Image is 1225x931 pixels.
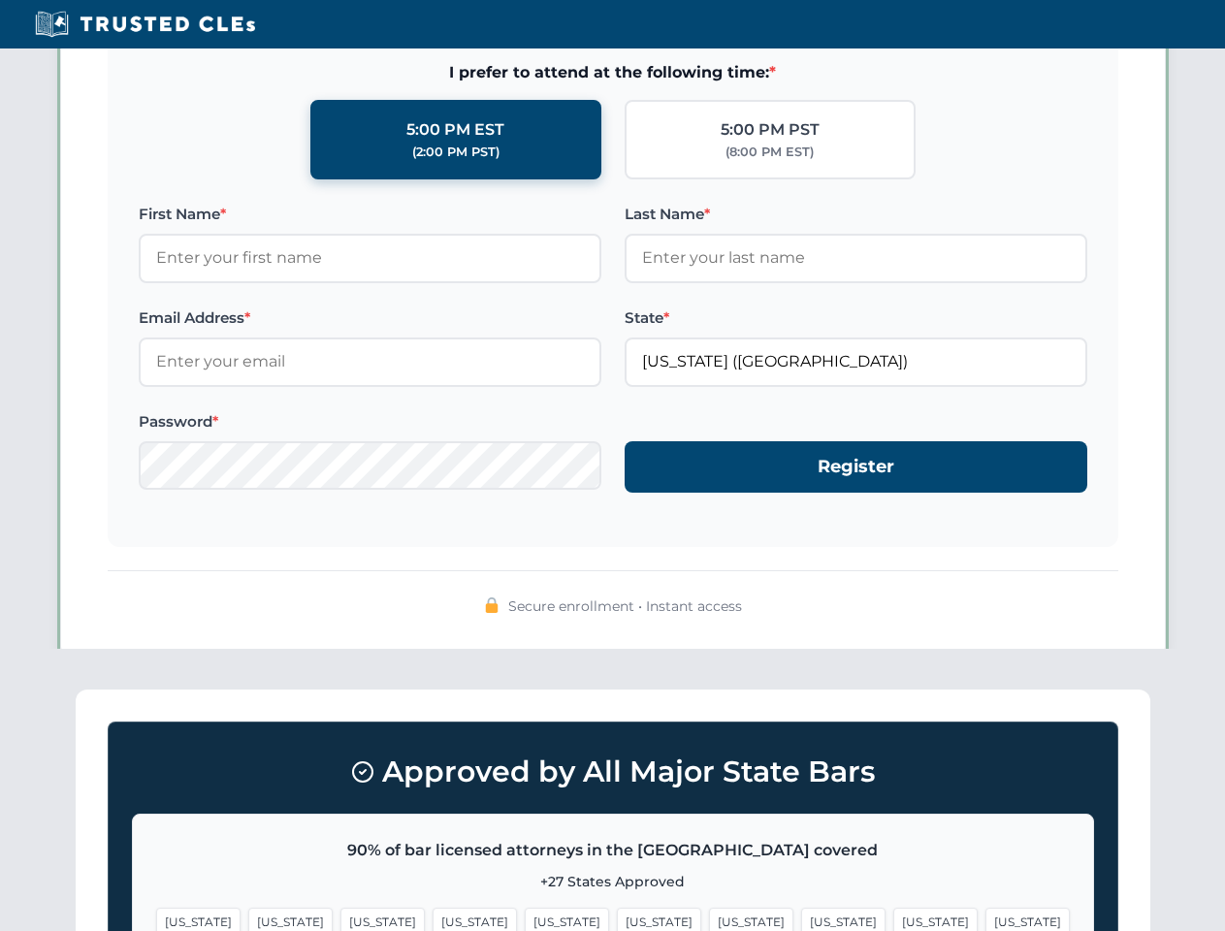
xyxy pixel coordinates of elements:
[139,410,601,433] label: Password
[625,441,1087,493] button: Register
[508,595,742,617] span: Secure enrollment • Instant access
[725,143,814,162] div: (8:00 PM EST)
[139,306,601,330] label: Email Address
[132,746,1094,798] h3: Approved by All Major State Bars
[156,871,1070,892] p: +27 States Approved
[625,234,1087,282] input: Enter your last name
[156,838,1070,863] p: 90% of bar licensed attorneys in the [GEOGRAPHIC_DATA] covered
[625,337,1087,386] input: Florida (FL)
[625,306,1087,330] label: State
[139,337,601,386] input: Enter your email
[721,117,820,143] div: 5:00 PM PST
[625,203,1087,226] label: Last Name
[139,203,601,226] label: First Name
[484,597,500,613] img: 🔒
[139,234,601,282] input: Enter your first name
[139,60,1087,85] span: I prefer to attend at the following time:
[29,10,261,39] img: Trusted CLEs
[406,117,504,143] div: 5:00 PM EST
[412,143,500,162] div: (2:00 PM PST)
